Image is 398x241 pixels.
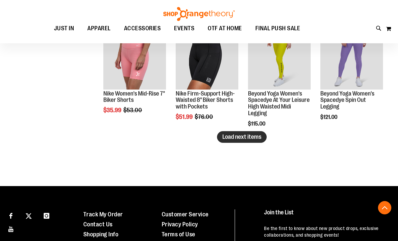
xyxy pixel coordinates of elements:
[195,114,214,120] span: $76.00
[81,21,117,36] a: APPAREL
[320,27,383,89] img: Product image for Beyond Yoga Womens Spacedye Spin Out Legging
[176,27,238,90] a: Product image for Nike Firm-Support High-Waisted 8in Biker Shorts with PocketsSALE
[162,211,209,218] a: Customer Service
[103,90,165,104] a: Nike Women's Mid-Rise 7" Biker Shorts
[103,27,166,89] img: Product image for Nike Mid-Rise 7in Biker Shorts
[217,131,267,143] button: Load next items
[248,121,266,127] span: $115.00
[100,23,169,130] div: product
[208,21,242,36] span: OTF AT HOME
[87,21,111,36] span: APPAREL
[103,107,122,114] span: $35.99
[378,201,391,214] button: Back To Top
[83,211,123,218] a: Track My Order
[123,107,143,114] span: $53.00
[174,21,194,36] span: EVENTS
[47,21,81,36] a: JUST IN
[162,7,236,21] img: Shop Orangetheory
[124,21,161,36] span: ACCESSORIES
[167,21,201,36] a: EVENTS
[248,27,311,90] a: Product image for Beyond Yoga Womens Spacedye At Your Leisure High Waisted Midi Legging
[245,23,314,143] div: product
[176,90,235,110] a: Nike Firm-Support High-Waisted 8" Biker Shorts with Pockets
[320,114,338,120] span: $121.00
[23,209,35,221] a: Visit our X page
[54,21,74,36] span: JUST IN
[176,27,238,89] img: Product image for Nike Firm-Support High-Waisted 8in Biker Shorts with Pockets
[26,213,32,219] img: Twitter
[320,27,383,90] a: Product image for Beyond Yoga Womens Spacedye Spin Out Legging
[248,90,310,117] a: Beyond Yoga Women's Spacedye At Your Leisure High Waisted Midi Legging
[264,225,387,238] p: Be the first to know about new product drops, exclusive collaborations, and shopping events!
[41,209,52,221] a: Visit our Instagram page
[162,231,195,238] a: Terms of Use
[255,21,300,36] span: FINAL PUSH SALE
[249,21,307,36] a: FINAL PUSH SALE
[176,114,194,120] span: $51.99
[83,231,119,238] a: Shopping Info
[5,209,17,221] a: Visit our Facebook page
[317,23,386,137] div: product
[320,90,374,110] a: Beyond Yoga Women's Spacedye Spin Out Legging
[162,221,198,228] a: Privacy Policy
[201,21,249,36] a: OTF AT HOME
[83,221,113,228] a: Contact Us
[264,209,387,222] h4: Join the List
[103,27,166,90] a: Product image for Nike Mid-Rise 7in Biker Shorts
[172,23,242,137] div: product
[248,27,311,89] img: Product image for Beyond Yoga Womens Spacedye At Your Leisure High Waisted Midi Legging
[222,133,261,140] span: Load next items
[117,21,168,36] a: ACCESSORIES
[5,223,17,234] a: Visit our Youtube page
